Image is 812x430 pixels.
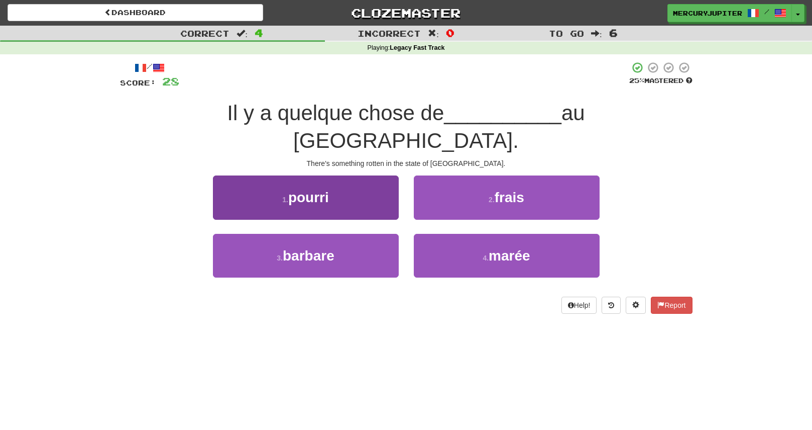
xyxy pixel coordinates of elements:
span: To go [549,28,584,38]
span: : [428,29,439,38]
span: Correct [180,28,229,38]
button: Help! [561,297,597,314]
div: Mastered [629,76,692,85]
span: barbare [283,248,334,264]
span: Incorrect [358,28,421,38]
button: Round history (alt+y) [602,297,621,314]
span: 0 [446,27,454,39]
small: 4 . [483,254,489,262]
button: 1.pourri [213,176,399,219]
small: 1 . [282,196,288,204]
button: 4.marée [414,234,600,278]
span: 25 % [629,76,644,84]
small: 2 . [489,196,495,204]
button: 2.frais [414,176,600,219]
span: Score: [120,78,156,87]
span: __________ [444,101,561,125]
span: : [237,29,248,38]
div: / [120,61,179,74]
span: frais [495,190,524,205]
span: 6 [609,27,618,39]
span: / [764,8,769,15]
button: Report [651,297,692,314]
span: au [GEOGRAPHIC_DATA]. [293,101,585,152]
span: 28 [162,75,179,88]
strong: Legacy Fast Track [390,44,444,51]
a: Mercuryjupiter / [667,4,792,22]
small: 3 . [277,254,283,262]
span: Mercuryjupiter [673,9,742,18]
span: pourri [288,190,329,205]
div: There's something rotten in the state of [GEOGRAPHIC_DATA]. [120,158,692,168]
span: marée [489,248,530,264]
span: : [591,29,602,38]
span: 4 [255,27,263,39]
button: 3.barbare [213,234,399,278]
a: Dashboard [8,4,263,21]
span: Il y a quelque chose de [227,101,444,125]
a: Clozemaster [278,4,534,22]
